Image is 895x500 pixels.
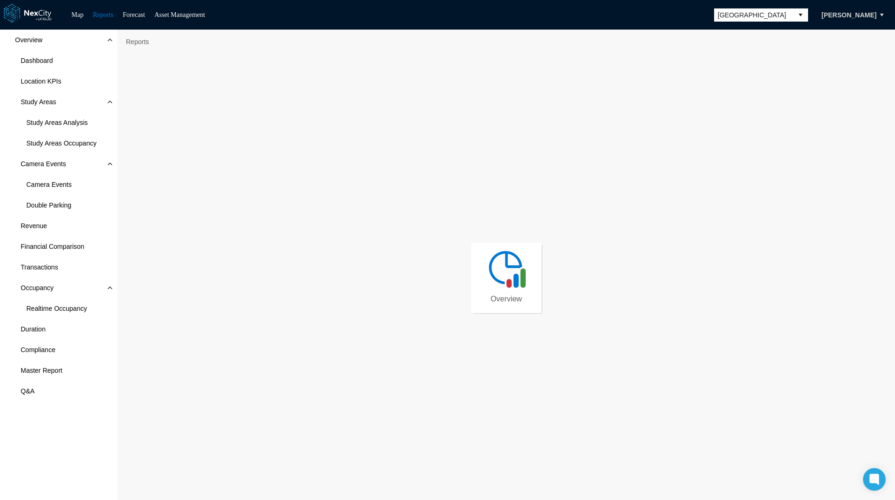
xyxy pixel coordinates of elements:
[26,180,71,189] span: Camera Events
[21,97,56,107] span: Study Areas
[15,35,42,45] span: Overview
[21,345,55,354] span: Compliance
[21,221,47,231] span: Revenue
[490,294,522,304] span: Overview
[793,8,808,22] button: select
[718,10,789,20] span: [GEOGRAPHIC_DATA]
[485,247,528,290] img: revenue
[21,77,61,86] span: Location KPIs
[822,10,877,20] span: [PERSON_NAME]
[21,159,66,169] span: Camera Events
[471,243,542,313] a: Overview
[21,366,62,375] span: Master Report
[21,262,58,272] span: Transactions
[21,283,54,292] span: Occupancy
[155,11,205,18] a: Asset Management
[21,386,35,396] span: Q&A
[71,11,84,18] a: Map
[123,11,145,18] a: Forecast
[21,56,53,65] span: Dashboard
[26,138,96,148] span: Study Areas Occupancy
[122,34,153,49] span: Reports
[26,304,87,313] span: Realtime Occupancy
[21,324,46,334] span: Duration
[93,11,114,18] a: Reports
[812,7,887,23] button: [PERSON_NAME]
[21,242,84,251] span: Financial Comparison
[26,118,88,127] span: Study Areas Analysis
[26,200,71,210] span: Double Parking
